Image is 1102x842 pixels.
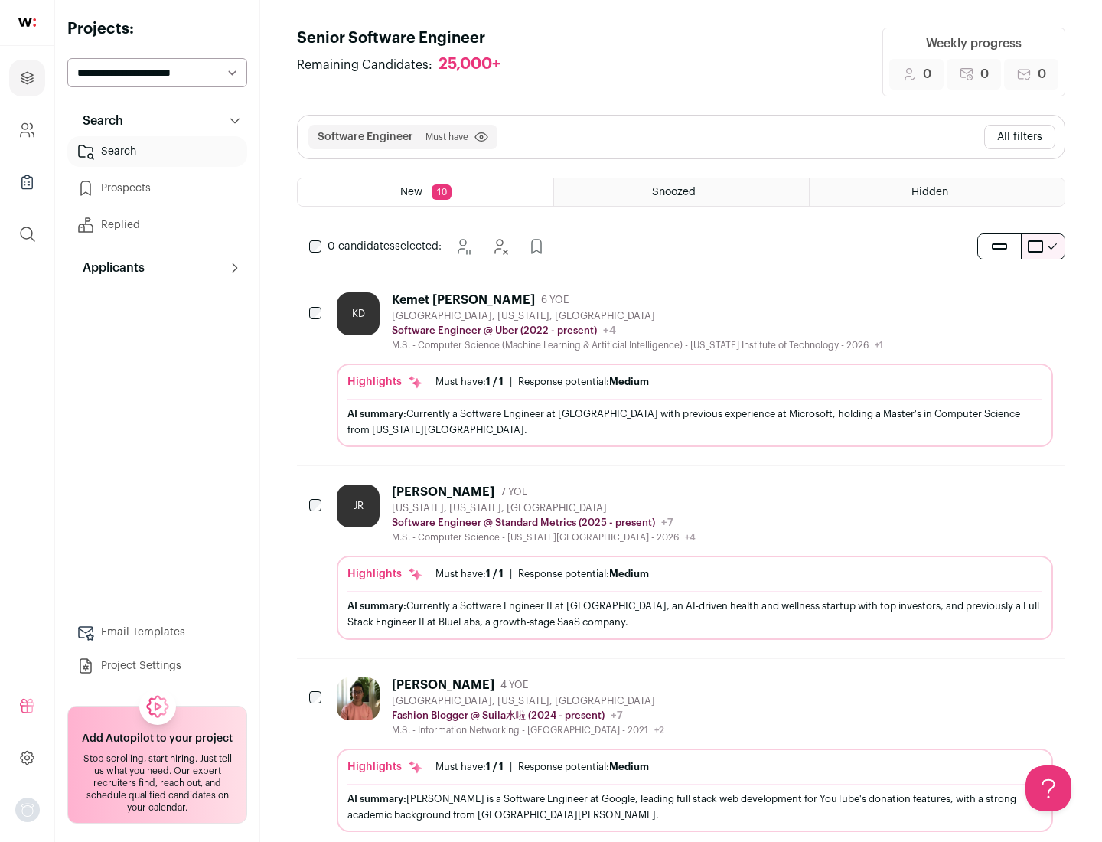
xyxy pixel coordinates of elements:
div: Highlights [347,759,423,775]
button: Search [67,106,247,136]
div: Highlights [347,566,423,582]
a: KD Kemet [PERSON_NAME] 6 YOE [GEOGRAPHIC_DATA], [US_STATE], [GEOGRAPHIC_DATA] Software Engineer @... [337,292,1053,447]
h2: Projects: [67,18,247,40]
span: 0 [980,65,989,83]
p: Search [73,112,123,130]
div: [US_STATE], [US_STATE], [GEOGRAPHIC_DATA] [392,502,696,514]
button: Add to Prospects [521,231,552,262]
iframe: Help Scout Beacon - Open [1025,765,1071,811]
h2: Add Autopilot to your project [82,731,233,746]
div: Weekly progress [926,34,1022,53]
button: All filters [984,125,1055,149]
a: Snoozed [554,178,809,206]
a: Company and ATS Settings [9,112,45,148]
span: Medium [609,377,649,387]
div: Currently a Software Engineer II at [GEOGRAPHIC_DATA], an AI-driven health and wellness startup w... [347,598,1042,630]
span: 4 YOE [500,679,528,691]
img: wellfound-shorthand-0d5821cbd27db2630d0214b213865d53afaa358527fdda9d0ea32b1df1b89c2c.svg [18,18,36,27]
span: 10 [432,184,452,200]
span: 0 [923,65,931,83]
p: Software Engineer @ Standard Metrics (2025 - present) [392,517,655,529]
button: Software Engineer [318,129,413,145]
p: Applicants [73,259,145,277]
button: Open dropdown [15,798,40,822]
div: Must have: [435,568,504,580]
div: [PERSON_NAME] [392,677,494,693]
span: 1 / 1 [486,569,504,579]
span: selected: [328,239,442,254]
div: Stop scrolling, start hiring. Just tell us what you need. Our expert recruiters find, reach out, ... [77,752,237,814]
span: +4 [685,533,696,542]
div: Highlights [347,374,423,390]
a: Replied [67,210,247,240]
a: [PERSON_NAME] 4 YOE [GEOGRAPHIC_DATA], [US_STATE], [GEOGRAPHIC_DATA] Fashion Blogger @ Suila水啦 (2... [337,677,1053,832]
a: Add Autopilot to your project Stop scrolling, start hiring. Just tell us what you need. Our exper... [67,706,247,824]
div: Must have: [435,376,504,388]
button: Snooze [448,231,478,262]
span: AI summary: [347,409,406,419]
a: Project Settings [67,651,247,681]
ul: | [435,568,649,580]
div: Response potential: [518,376,649,388]
div: M.S. - Computer Science (Machine Learning & Artificial Intelligence) - [US_STATE] Institute of Te... [392,339,883,351]
span: AI summary: [347,794,406,804]
div: 25,000+ [439,55,500,74]
span: New [400,187,422,197]
div: Must have: [435,761,504,773]
span: Medium [609,569,649,579]
div: [PERSON_NAME] [392,485,494,500]
ul: | [435,376,649,388]
button: Applicants [67,253,247,283]
span: +2 [654,726,664,735]
span: 1 / 1 [486,762,504,772]
span: Must have [425,131,468,143]
span: 6 YOE [541,294,569,306]
div: [GEOGRAPHIC_DATA], [US_STATE], [GEOGRAPHIC_DATA] [392,310,883,322]
span: 1 / 1 [486,377,504,387]
a: Search [67,136,247,167]
a: Email Templates [67,617,247,648]
h1: Senior Software Engineer [297,28,516,49]
a: Company Lists [9,164,45,201]
div: Currently a Software Engineer at [GEOGRAPHIC_DATA] with previous experience at Microsoft, holding... [347,406,1042,438]
a: Projects [9,60,45,96]
span: 0 [1038,65,1046,83]
div: M.S. - Information Networking - [GEOGRAPHIC_DATA] - 2021 [392,724,664,736]
div: KD [337,292,380,335]
span: Hidden [911,187,948,197]
div: [GEOGRAPHIC_DATA], [US_STATE], [GEOGRAPHIC_DATA] [392,695,664,707]
span: 7 YOE [500,486,527,498]
div: Response potential: [518,568,649,580]
img: nopic.png [15,798,40,822]
img: ebffc8b94a612106133ad1a79c5dcc917f1f343d62299c503ebb759c428adb03.jpg [337,677,380,720]
span: +7 [611,710,623,721]
span: +4 [603,325,616,336]
p: Fashion Blogger @ Suila水啦 (2024 - present) [392,710,605,722]
span: AI summary: [347,601,406,611]
div: Response potential: [518,761,649,773]
span: Snoozed [652,187,696,197]
a: Prospects [67,173,247,204]
a: JR [PERSON_NAME] 7 YOE [US_STATE], [US_STATE], [GEOGRAPHIC_DATA] Software Engineer @ Standard Met... [337,485,1053,639]
span: 0 candidates [328,241,395,252]
span: Remaining Candidates: [297,56,432,74]
div: JR [337,485,380,527]
ul: | [435,761,649,773]
a: Hidden [810,178,1065,206]
span: +7 [661,517,673,528]
div: Kemet [PERSON_NAME] [392,292,535,308]
span: +1 [875,341,883,350]
div: [PERSON_NAME] is a Software Engineer at Google, leading full stack web development for YouTube's ... [347,791,1042,823]
div: M.S. - Computer Science - [US_STATE][GEOGRAPHIC_DATA] - 2026 [392,531,696,543]
p: Software Engineer @ Uber (2022 - present) [392,325,597,337]
span: Medium [609,762,649,772]
button: Hide [484,231,515,262]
